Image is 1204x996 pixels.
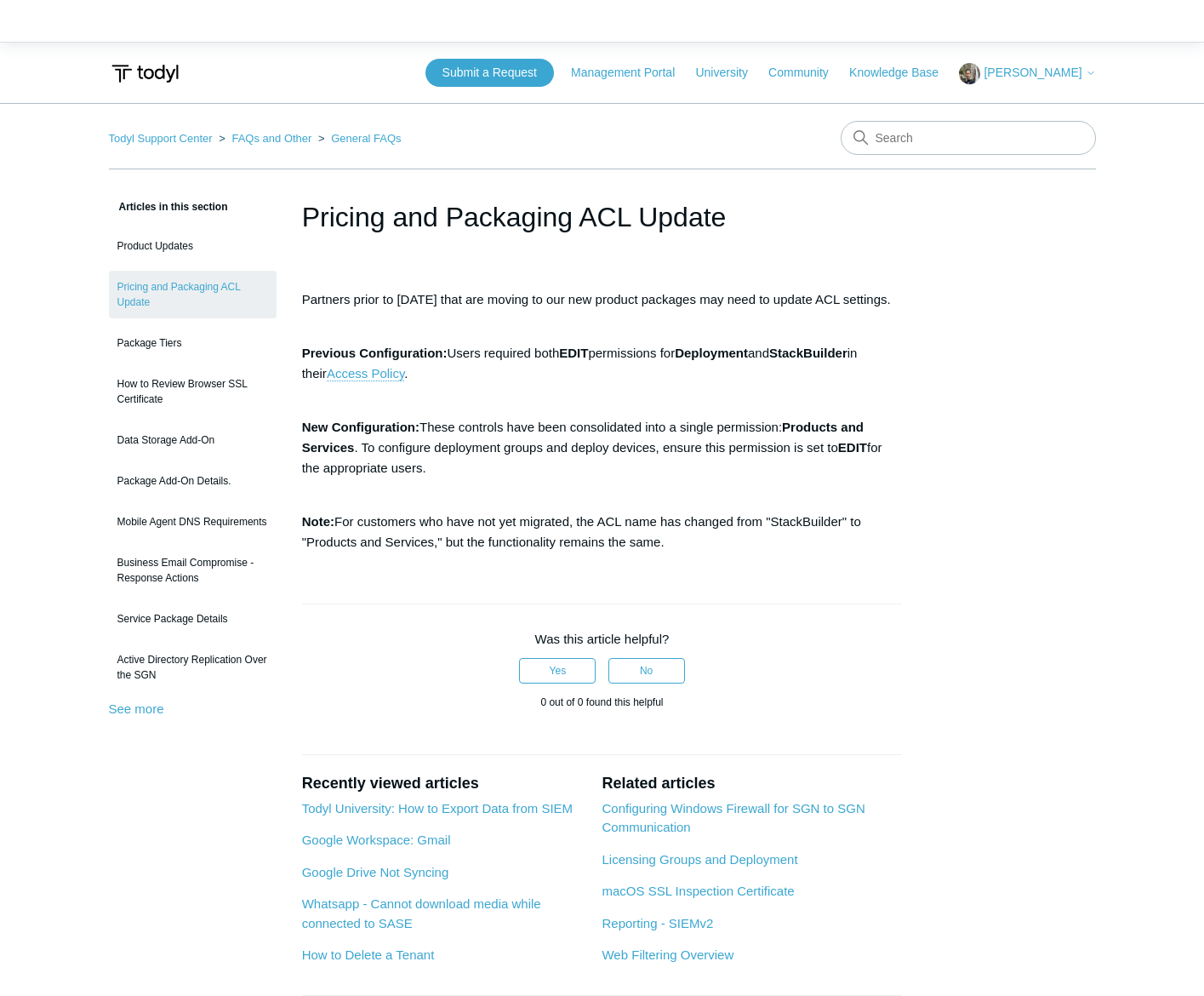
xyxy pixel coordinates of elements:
strong: Note: [302,514,334,529]
a: Web Filtering Overview [602,947,733,962]
a: Community [768,64,846,82]
a: Google Drive Not Syncing [302,865,449,879]
strong: EDIT [838,440,867,455]
span: Was this article helpful? [535,632,670,646]
a: Todyl University: How to Export Data from SIEM [302,801,573,816]
a: Access Policy [327,366,404,381]
button: This article was not helpful [608,658,685,684]
p: For customers who have not yet migrated, the ACL name has changed from "StackBuilder" to "Product... [302,512,903,552]
a: See more [109,701,164,716]
a: Google Workspace: Gmail [302,833,451,847]
button: [PERSON_NAME] [959,63,1095,84]
button: This article was helpful [519,658,596,684]
span: 0 out of 0 found this helpful [540,696,663,708]
input: Search [841,121,1096,155]
a: Product Updates [109,230,277,262]
a: Whatsapp - Cannot download media while connected to SASE [302,896,541,930]
a: Service Package Details [109,603,277,635]
strong: EDIT [559,346,588,360]
li: FAQs and Other [215,132,315,145]
a: Knowledge Base [849,64,956,82]
a: Mobile Agent DNS Requirements [109,506,277,538]
strong: Deployment [675,346,748,360]
a: Configuring Windows Firewall for SGN to SGN Communication [602,801,864,835]
strong: New Configuration: [302,420,419,434]
a: FAQs and Other [231,132,311,145]
a: How to Delete a Tenant [302,947,435,962]
span: [PERSON_NAME] [984,66,1081,79]
a: Todyl Support Center [109,132,213,145]
a: Pricing and Packaging ACL Update [109,271,277,318]
a: University [695,64,764,82]
a: Package Tiers [109,327,277,359]
a: Licensing Groups and Deployment [602,852,797,867]
a: General FAQs [331,132,401,145]
img: Todyl Support Center Help Center home page [109,58,181,89]
h2: Recently viewed articles [302,772,585,795]
h2: Related articles [602,772,902,795]
strong: Previous Configuration: [302,346,448,360]
li: Todyl Support Center [109,132,216,145]
a: Business Email Compromise - Response Actions [109,547,277,594]
a: Active Directory Replication Over the SGN [109,644,277,691]
h1: Pricing and Packaging ACL Update [302,197,903,238]
a: How to Review Browser SSL Certificate [109,368,277,415]
p: These controls have been consolidated into a single permission: . To configure deployment groups ... [302,417,903,499]
a: Submit a Request [425,59,554,87]
a: macOS SSL Inspection Certificate [602,884,794,898]
li: General FAQs [315,132,402,145]
p: Partners prior to [DATE] that are moving to our new product packages may need to update ACL setti... [302,289,903,330]
a: Reporting - SIEMv2 [602,916,713,930]
strong: StackBuilder [769,346,847,360]
a: Package Add-On Details. [109,465,277,497]
p: Users required both permissions for and in their . [302,343,903,404]
a: Data Storage Add-On [109,424,277,456]
span: Articles in this section [109,201,228,213]
a: Management Portal [571,64,692,82]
